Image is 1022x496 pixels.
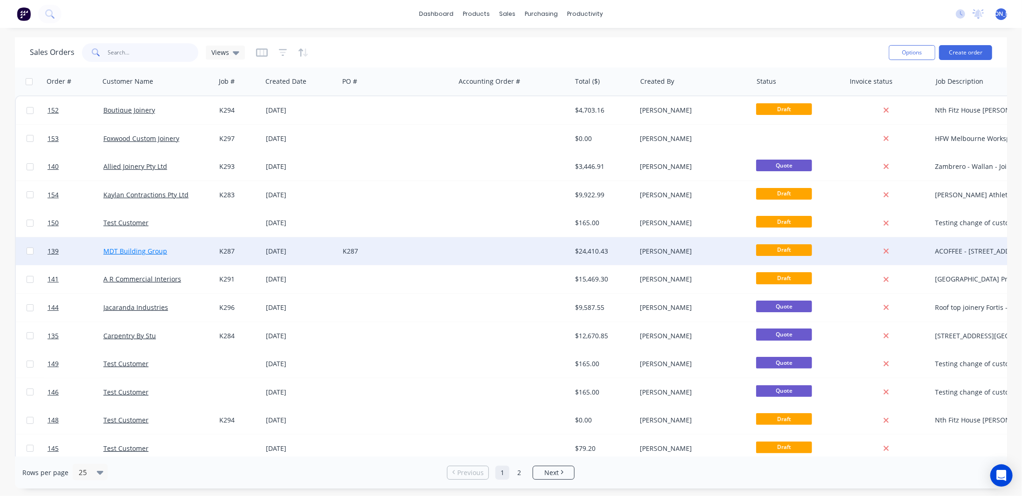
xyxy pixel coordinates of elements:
div: [PERSON_NAME] Athletics Seating Extension - Supply & Install Handrails / Balustrades [935,190,1021,200]
a: 145 [47,435,103,462]
a: Test Customer [103,218,149,227]
span: 153 [47,134,59,143]
a: Allied Joinery Pty Ltd [103,162,167,171]
div: [DATE] [266,106,335,115]
img: Factory [17,7,31,21]
div: $79.20 [575,444,630,453]
div: Status [757,77,776,86]
a: Test Customer [103,359,149,368]
button: Options [889,45,935,60]
div: $15,469.30 [575,275,630,284]
a: 149 [47,350,103,378]
div: K287 [219,247,257,256]
div: [DATE] [266,331,335,341]
div: [DATE] [266,162,335,171]
div: [DATE] [266,444,335,453]
div: K293 [219,162,257,171]
span: 139 [47,247,59,256]
div: [PERSON_NAME] [640,134,744,143]
div: [DATE] [266,359,335,369]
div: Accounting Order # [459,77,520,86]
a: 148 [47,406,103,434]
a: 153 [47,125,103,153]
div: $9,587.55 [575,303,630,312]
a: Jacaranda Industries [103,303,168,312]
a: Test Customer [103,444,149,453]
span: 144 [47,303,59,312]
h1: Sales Orders [30,48,74,57]
div: Roof top joinery Fortis - [STREET_ADDRESS][GEOGRAPHIC_DATA][STREET_ADDRESS] [935,303,1021,312]
span: 140 [47,162,59,171]
div: Total ($) [575,77,600,86]
div: [DATE] [266,388,335,397]
a: Test Customer [103,416,149,424]
div: PO # [342,77,357,86]
div: [PERSON_NAME] [640,331,744,341]
span: 146 [47,388,59,397]
span: Draft [756,188,812,200]
span: Quote [756,160,812,171]
div: K284 [219,331,257,341]
div: $165.00 [575,218,630,228]
a: 139 [47,237,103,265]
span: Quote [756,328,812,340]
div: [PERSON_NAME] [640,106,744,115]
a: Page 1 is your current page [495,466,509,480]
span: Next [544,468,559,477]
div: Created By [640,77,674,86]
div: Testing change of customer [935,388,1021,397]
div: Job Description [936,77,983,86]
div: [DATE] [266,218,335,228]
div: Created Date [265,77,306,86]
div: ACOFFEE - [STREET_ADDRESS][PERSON_NAME] [935,247,1021,256]
div: $9,922.99 [575,190,630,200]
div: K287 [343,247,446,256]
div: [DATE] [266,275,335,284]
ul: Pagination [443,466,578,480]
div: Invoice status [850,77,893,86]
div: $24,410.43 [575,247,630,256]
a: Page 2 [512,466,526,480]
div: Nth Fitz House [PERSON_NAME] St - SS Benchtop [935,416,1021,425]
div: [PERSON_NAME] [640,247,744,256]
a: 150 [47,209,103,237]
div: Nth Fitz House [PERSON_NAME] St - SS Benchtop [935,106,1021,115]
span: 148 [47,416,59,425]
div: [DATE] [266,247,335,256]
div: [PERSON_NAME] [640,388,744,397]
span: Previous [457,468,484,477]
a: Kaylan Contractions Pty Ltd [103,190,189,199]
a: Boutique Joinery [103,106,155,114]
div: $3,446.91 [575,162,630,171]
span: 150 [47,218,59,228]
a: 141 [47,265,103,293]
span: Draft [756,103,812,115]
a: 135 [47,322,103,350]
div: K297 [219,134,257,143]
a: 144 [47,294,103,322]
div: K294 [219,416,257,425]
div: K283 [219,190,257,200]
div: [PERSON_NAME] [640,275,744,284]
a: Next page [533,468,574,477]
div: Open Intercom Messenger [990,464,1013,487]
div: [PERSON_NAME] [640,444,744,453]
a: Test Customer [103,388,149,396]
div: Testing change of customer [935,359,1021,369]
span: Quote [756,301,812,312]
div: Customer Name [102,77,153,86]
div: [DATE] [266,416,335,425]
div: [STREET_ADDRESS][GEOGRAPHIC_DATA] North - Stainless Steel Joinery Items [935,331,1021,341]
div: K296 [219,303,257,312]
span: Draft [756,413,812,425]
span: Draft [756,272,812,284]
div: $12,670.85 [575,331,630,341]
div: products [458,7,494,21]
a: dashboard [414,7,458,21]
div: Zambrero - Wallan - Joinery [935,162,1021,171]
input: Search... [108,43,199,62]
a: A R Commercial Interiors [103,275,181,283]
div: [PERSON_NAME] [640,303,744,312]
div: purchasing [520,7,562,21]
a: 140 [47,153,103,181]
